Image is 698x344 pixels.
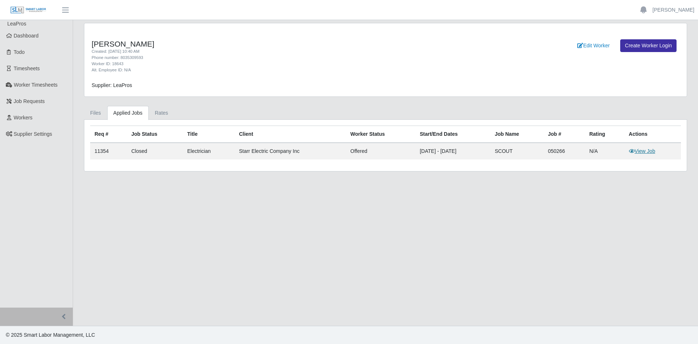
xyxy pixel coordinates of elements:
[92,61,430,67] div: Worker ID: 18643
[234,126,346,143] th: Client
[490,126,543,143] th: Job Name
[92,39,430,48] h4: [PERSON_NAME]
[14,98,45,104] span: Job Requests
[234,143,346,159] td: Starr Electric Company Inc
[346,126,416,143] th: Worker Status
[14,49,25,55] span: Todo
[543,126,585,143] th: Job #
[490,143,543,159] td: SCOUT
[14,82,57,88] span: Worker Timesheets
[14,131,52,137] span: Supplier Settings
[183,143,234,159] td: Electrician
[346,143,416,159] td: offered
[620,39,677,52] a: Create Worker Login
[149,106,174,120] a: Rates
[10,6,47,14] img: SLM Logo
[7,21,26,27] span: LeaPros
[183,126,234,143] th: Title
[14,66,40,71] span: Timesheets
[90,143,127,159] td: 11354
[92,67,430,73] div: Alt. Employee ID: N/A
[629,148,655,154] a: View Job
[625,126,681,143] th: Actions
[653,6,694,14] a: [PERSON_NAME]
[573,39,614,52] a: Edit Worker
[416,126,490,143] th: Start/End Dates
[416,143,490,159] td: [DATE] - [DATE]
[127,126,183,143] th: Job Status
[585,143,625,159] td: N/A
[14,33,39,39] span: Dashboard
[127,143,183,159] td: Closed
[92,82,132,88] span: Supplier: LeaPros
[92,48,430,55] div: Created: [DATE] 10:40 AM
[107,106,149,120] a: Applied Jobs
[585,126,625,143] th: Rating
[90,126,127,143] th: Req #
[14,115,33,120] span: Workers
[84,106,107,120] a: Files
[543,143,585,159] td: 050266
[92,55,430,61] div: Phone number: 8035309593
[6,332,95,338] span: © 2025 Smart Labor Management, LLC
